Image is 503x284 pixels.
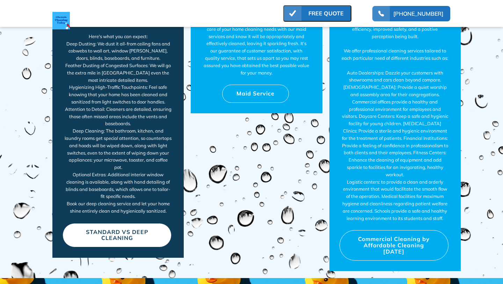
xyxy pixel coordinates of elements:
[63,223,172,247] a: STANDARD VS DEEP CLEANING
[283,5,351,22] button: FREE QUOTE
[372,6,450,21] button: [PHONE_NUMBER]
[340,230,449,261] a: Commercial Cleaning by Affordable Cleaning [DATE]
[393,9,443,18] a: [PHONE_NUMBER]
[222,85,289,103] a: Maid Service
